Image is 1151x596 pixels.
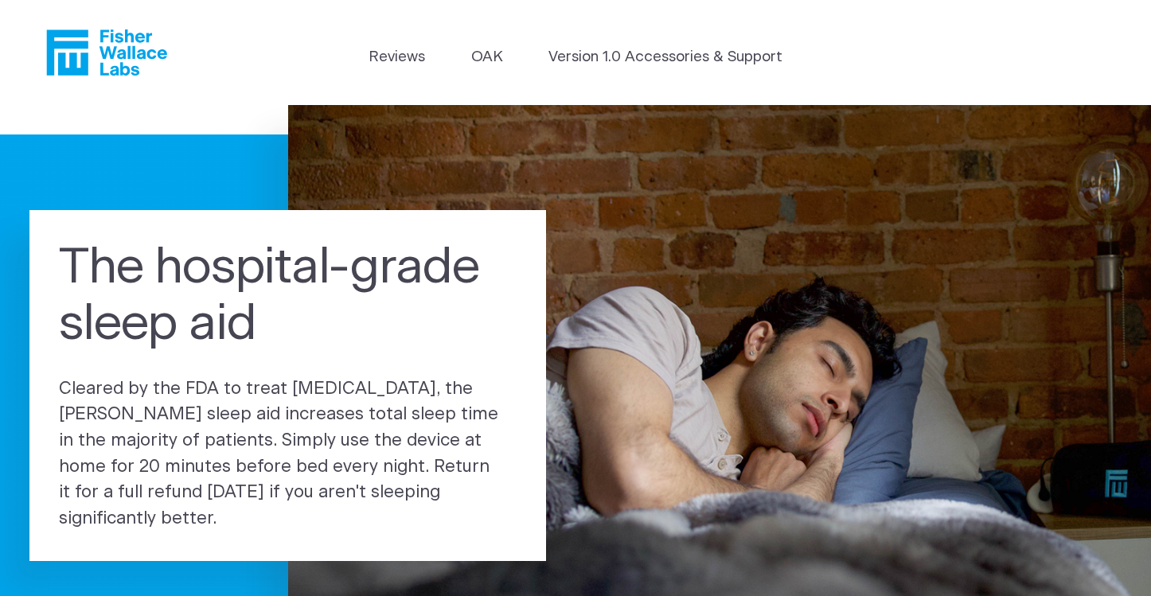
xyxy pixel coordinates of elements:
[548,46,782,68] a: Version 1.0 Accessories & Support
[369,46,425,68] a: Reviews
[59,376,517,532] p: Cleared by the FDA to treat [MEDICAL_DATA], the [PERSON_NAME] sleep aid increases total sleep tim...
[471,46,503,68] a: OAK
[46,29,167,76] a: Fisher Wallace
[59,240,517,353] h1: The hospital-grade sleep aid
